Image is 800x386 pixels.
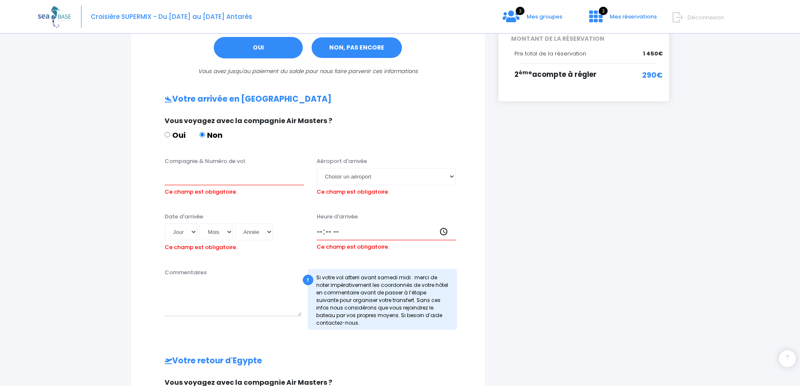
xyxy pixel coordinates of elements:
[198,67,418,75] i: Vous avez jusqu'au paiement du solde pour nous faire parvenir ces informations
[317,185,389,196] label: Ce champ est obligatoire.
[91,12,252,21] span: Croisière SUPERMIX - Du [DATE] au [DATE] Antarès
[599,7,608,15] span: 3
[514,69,597,79] span: 2 acompte à régler
[582,16,662,24] a: 3 Mes réservations
[514,50,586,58] span: Prix total de la réservation
[199,129,223,141] label: Non
[308,269,457,330] div: Si votre vol atterri avant samedi midi : merci de noter impérativement les coordonnés de votre hô...
[165,213,203,221] label: Date d'arrivée
[199,132,205,137] input: Non
[643,50,663,58] span: 1 450€
[165,132,170,137] input: Oui
[317,157,367,165] label: Aéroport d'arrivée
[642,69,663,81] span: 290€
[148,356,468,366] h2: Votre retour d'Egypte
[165,116,332,126] span: Vous voyagez avec la compagnie Air Masters ?
[311,37,403,59] a: NON, PAS ENCORE
[610,13,657,21] span: Mes réservations
[303,275,313,285] div: !
[516,7,525,15] span: 3
[214,37,303,59] a: OUI
[317,240,389,251] label: Ce champ est obligatoire.
[505,34,663,43] span: MONTANT DE LA RÉSERVATION
[519,69,532,76] sup: ème
[165,129,186,141] label: Oui
[527,13,562,21] span: Mes groupes
[317,213,358,221] label: Heure d'arrivée
[148,95,468,104] h2: Votre arrivée en [GEOGRAPHIC_DATA]
[165,185,237,196] label: Ce champ est obligatoire.
[165,157,245,165] label: Compagnie & Numéro de vol
[496,16,569,24] a: 3 Mes groupes
[165,268,207,277] label: Commentaires
[687,13,724,21] span: Déconnexion
[165,241,237,252] label: Ce champ est obligatoire.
